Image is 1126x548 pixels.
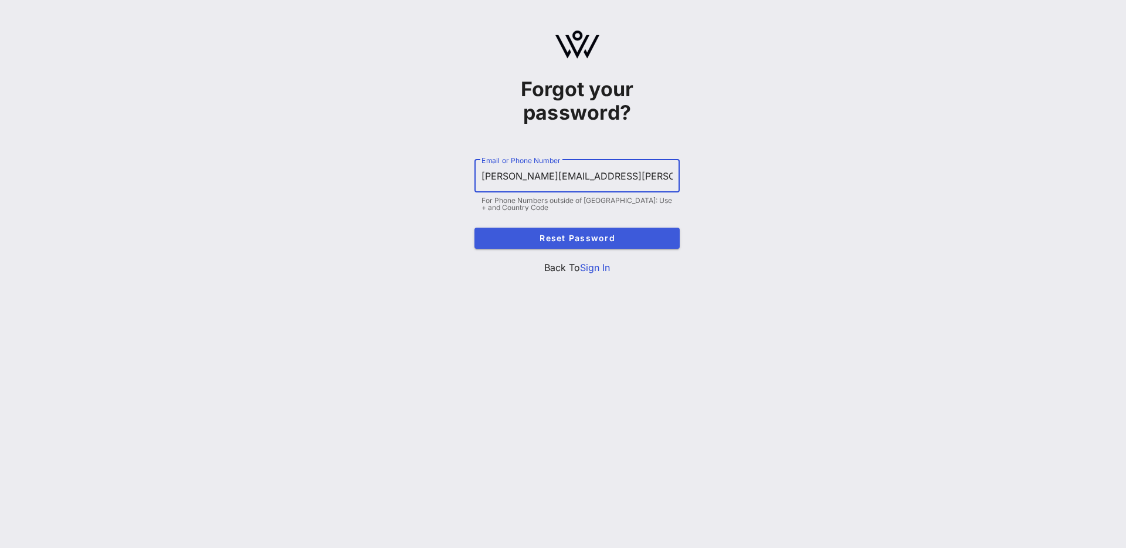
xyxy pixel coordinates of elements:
a: Sign In [580,262,610,273]
span: Reset Password [484,233,670,243]
img: logo.svg [555,31,599,59]
label: Email or Phone Number [481,156,560,165]
h1: Forgot your password? [474,77,680,124]
button: Reset Password [474,228,680,249]
input: Email or Phone Number [481,167,673,185]
p: Back To [474,261,680,275]
div: For Phone Numbers outside of [GEOGRAPHIC_DATA]: Use + and Country Code [481,197,673,211]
